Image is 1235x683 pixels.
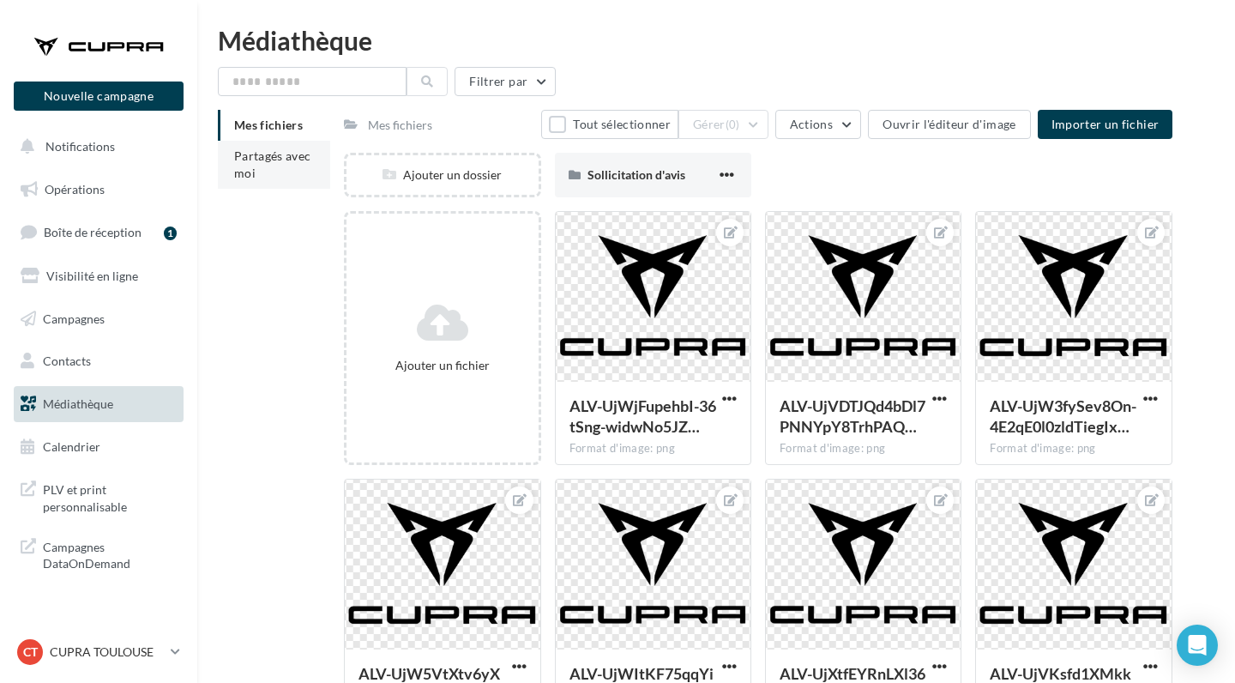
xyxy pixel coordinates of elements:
[775,110,861,139] button: Actions
[218,27,1214,53] div: Médiathèque
[234,118,303,132] span: Mes fichiers
[10,258,187,294] a: Visibilité en ligne
[10,386,187,422] a: Médiathèque
[10,529,187,579] a: Campagnes DataOnDemand
[10,471,187,522] a: PLV et print personnalisable
[10,214,187,251] a: Boîte de réception1
[368,117,432,134] div: Mes fichiers
[46,269,138,283] span: Visibilité en ligne
[10,301,187,337] a: Campagnes
[45,182,105,196] span: Opérations
[43,535,177,572] span: Campagnes DataOnDemand
[353,357,531,374] div: Ajouter un fichier
[23,644,38,661] span: CT
[569,441,737,456] div: Format d'image: png
[10,129,180,165] button: Notifications
[50,644,164,661] p: CUPRA TOULOUSE
[44,225,142,239] span: Boîte de réception
[10,172,187,208] a: Opérations
[43,311,105,325] span: Campagnes
[541,110,678,139] button: Tout sélectionner
[43,396,113,411] span: Médiathèque
[780,441,947,456] div: Format d'image: png
[164,227,177,240] div: 1
[10,343,187,379] a: Contacts
[43,478,177,515] span: PLV et print personnalisable
[868,110,1030,139] button: Ouvrir l'éditeur d'image
[790,117,833,131] span: Actions
[346,166,538,184] div: Ajouter un dossier
[14,82,184,111] button: Nouvelle campagne
[1038,110,1173,139] button: Importer un fichier
[587,167,685,182] span: Sollicitation d'avis
[14,636,184,668] a: CT CUPRA TOULOUSE
[1177,625,1218,666] div: Open Intercom Messenger
[990,441,1157,456] div: Format d'image: png
[990,396,1136,436] span: ALV-UjW3fySev8On-4E2qE0l0zldTiegIxSyZ11br3Tn8z1CxKOzJ_7s
[780,396,925,436] span: ALV-UjVDTJQd4bDl7PNNYpY8TrhPAQHgD611TKU8JWYUH1SiC5f4Tz6p
[43,354,91,368] span: Contacts
[569,396,716,436] span: ALV-UjWjFupehbI-36tSng-widwNo5JZdcfiDXQ8VVkBzRWwlNvjZC2w
[678,110,768,139] button: Gérer(0)
[43,439,100,454] span: Calendrier
[10,429,187,465] a: Calendrier
[1051,117,1160,131] span: Importer un fichier
[45,139,115,154] span: Notifications
[234,148,311,180] span: Partagés avec moi
[726,118,740,131] span: (0)
[455,67,556,96] button: Filtrer par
